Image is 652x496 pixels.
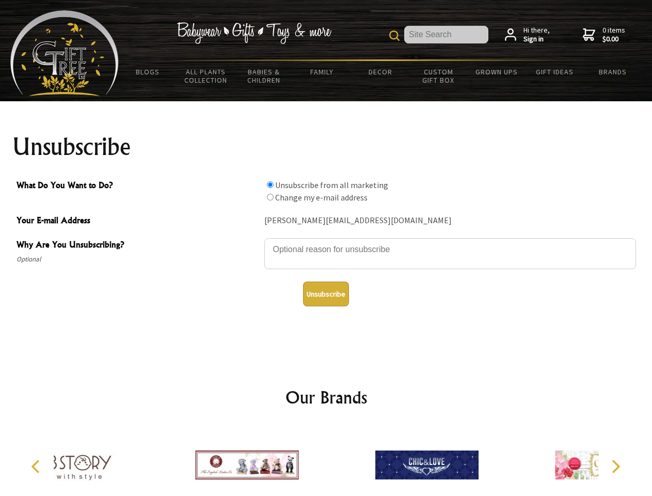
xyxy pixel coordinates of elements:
[17,238,259,253] span: Why Are You Unsubscribing?
[409,61,468,91] a: Custom Gift Box
[26,455,49,478] button: Previous
[264,238,636,269] textarea: Why Are You Unsubscribing?
[389,30,400,41] img: product search
[523,26,550,44] span: Hi there,
[583,26,625,44] a: 0 items$0.00
[351,61,409,83] a: Decor
[467,61,526,83] a: Grown Ups
[602,35,625,44] strong: $0.00
[17,214,259,229] span: Your E-mail Address
[523,35,550,44] strong: Sign in
[267,194,274,200] input: What Do You Want to Do?
[404,26,488,43] input: Site Search
[293,61,352,83] a: Family
[604,455,627,478] button: Next
[12,134,640,159] h1: Unsubscribe
[235,61,293,91] a: Babies & Children
[602,25,625,44] span: 0 items
[177,61,235,91] a: All Plants Collection
[526,61,584,83] a: Gift Ideas
[267,181,274,188] input: What Do You Want to Do?
[275,192,368,203] label: Change my e-mail address
[275,180,388,190] label: Unsubscribe from all marketing
[303,282,349,306] button: Unsubscribe
[584,61,642,83] a: Brands
[505,26,550,44] a: Hi there,Sign in
[177,22,331,44] img: Babywear - Gifts - Toys & more
[119,61,177,83] a: BLOGS
[10,10,119,96] img: Babyware - Gifts - Toys and more...
[17,179,259,194] span: What Do You Want to Do?
[264,213,636,229] div: [PERSON_NAME][EMAIL_ADDRESS][DOMAIN_NAME]
[21,385,632,410] h2: Our Brands
[17,253,259,266] span: Optional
